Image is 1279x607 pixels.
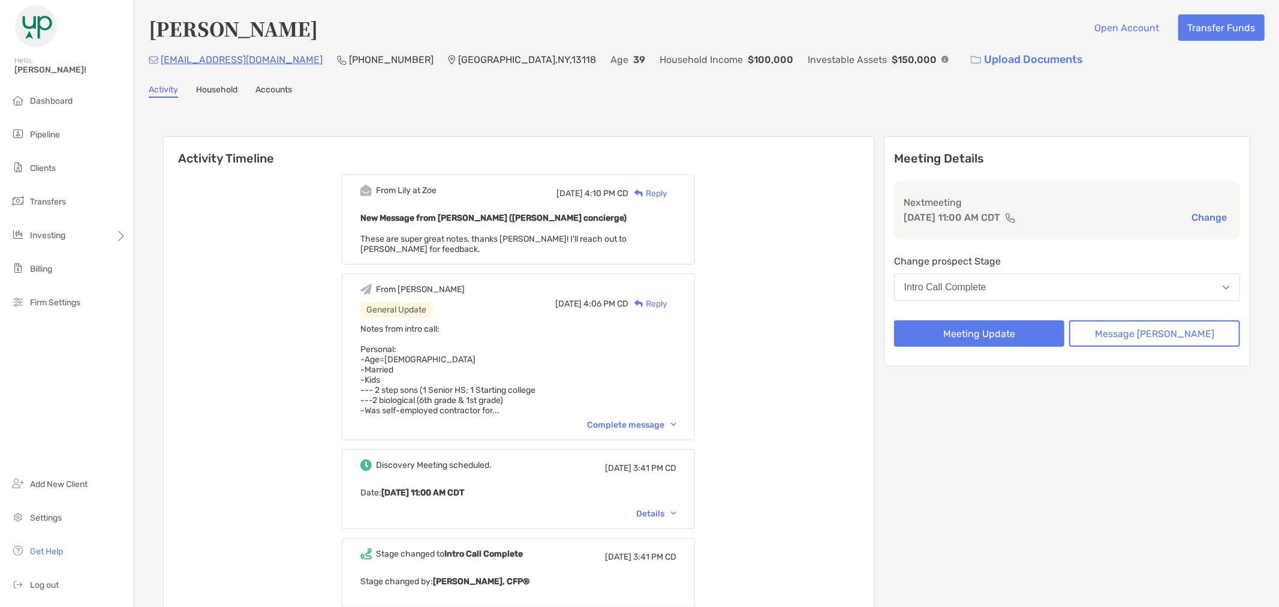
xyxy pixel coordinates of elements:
span: 4:06 PM CD [583,299,628,309]
p: $100,000 [748,52,793,67]
div: Complete message [587,420,676,430]
p: Investable Assets [808,52,887,67]
b: Intro Call Complete [444,549,523,559]
span: 3:41 PM CD [633,463,676,473]
span: Investing [30,230,65,241]
img: settings icon [11,510,25,524]
p: [EMAIL_ADDRESS][DOMAIN_NAME] [161,52,323,67]
img: Reply icon [634,300,643,308]
img: billing icon [11,261,25,275]
img: Info Icon [941,56,949,63]
img: Reply icon [634,190,643,197]
span: Add New Client [30,479,88,489]
p: [GEOGRAPHIC_DATA] , NY , 13118 [458,52,596,67]
p: Date : [360,485,676,500]
p: [DATE] 11:00 AM CDT [904,210,1000,225]
span: Dashboard [30,96,73,106]
b: New Message from [PERSON_NAME] ([PERSON_NAME] concierge) [360,213,627,223]
img: Email Icon [149,56,158,64]
img: Location Icon [448,55,456,65]
span: [PERSON_NAME]! [14,65,127,75]
img: investing icon [11,227,25,242]
div: Reply [628,187,667,200]
p: Stage changed by: [360,574,676,589]
div: Discovery Meeting scheduled. [376,460,492,470]
span: These are super great notes, thanks [PERSON_NAME]! I'll reach out to [PERSON_NAME] for feedback. [360,234,627,254]
img: communication type [1005,213,1016,223]
button: Open Account [1085,14,1169,41]
img: Event icon [360,185,372,196]
img: Event icon [360,459,372,471]
p: Next meeting [904,195,1230,210]
div: Reply [628,298,667,310]
p: Meeting Details [894,151,1240,166]
img: Chevron icon [671,512,676,515]
a: Activity [149,85,178,98]
div: General Update [360,302,432,317]
p: $150,000 [892,52,937,67]
a: Household [196,85,237,98]
img: dashboard icon [11,93,25,107]
img: clients icon [11,160,25,175]
img: transfers icon [11,194,25,208]
span: Billing [30,264,52,274]
span: [DATE] [605,463,631,473]
img: Open dropdown arrow [1223,286,1230,290]
span: Get Help [30,546,63,557]
img: pipeline icon [11,127,25,141]
b: [DATE] 11:00 AM CDT [381,488,464,498]
p: [PHONE_NUMBER] [349,52,434,67]
img: get-help icon [11,543,25,558]
a: Upload Documents [963,47,1091,73]
button: Meeting Update [894,320,1065,347]
span: [DATE] [555,299,582,309]
img: Phone Icon [337,55,347,65]
img: Chevron icon [671,423,676,426]
img: add_new_client icon [11,476,25,491]
p: Age [610,52,628,67]
button: Change [1188,211,1230,224]
div: Stage changed to [376,549,523,559]
h6: Activity Timeline [164,137,874,166]
div: Details [636,509,676,519]
span: Transfers [30,197,66,207]
span: Notes from intro call: Personal: -Age=[DEMOGRAPHIC_DATA] -Married -Kids --- 2 step sons (1 Senior... [360,324,535,416]
img: firm-settings icon [11,295,25,309]
button: Intro Call Complete [894,274,1240,301]
button: Message [PERSON_NAME] [1069,320,1240,347]
p: Household Income [660,52,743,67]
span: 3:41 PM CD [633,552,676,562]
p: 39 [633,52,645,67]
img: Event icon [360,284,372,295]
span: Pipeline [30,130,60,140]
span: Firm Settings [30,298,80,308]
span: Log out [30,580,59,590]
div: Intro Call Complete [904,282,986,293]
a: Accounts [255,85,292,98]
img: logout icon [11,577,25,591]
img: button icon [971,56,981,64]
button: Transfer Funds [1178,14,1265,41]
span: 4:10 PM CD [585,188,628,199]
b: [PERSON_NAME], CFP® [433,576,529,587]
div: From [PERSON_NAME] [376,284,465,295]
span: Settings [30,513,62,523]
img: Zoe Logo [14,5,58,48]
p: Change prospect Stage [894,254,1240,269]
img: Event icon [360,548,372,560]
div: From Lily at Zoe [376,185,437,196]
h4: [PERSON_NAME] [149,14,318,42]
span: Clients [30,163,56,173]
span: [DATE] [556,188,583,199]
span: [DATE] [605,552,631,562]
